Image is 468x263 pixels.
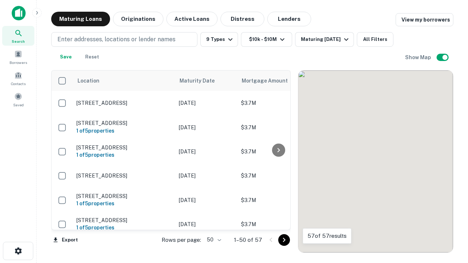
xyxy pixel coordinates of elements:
[76,127,171,135] h6: 1 of 5 properties
[2,26,34,46] a: Search
[179,196,234,204] p: [DATE]
[241,196,314,204] p: $3.7M
[51,12,110,26] button: Maturing Loans
[241,123,314,131] p: $3.7M
[51,235,80,245] button: Export
[405,53,432,61] h6: Show Map
[76,172,171,179] p: [STREET_ADDRESS]
[298,70,453,252] div: 0 0
[166,12,218,26] button: Active Loans
[77,76,99,85] span: Location
[54,50,78,64] button: Save your search to get updates of matches that match your search criteria.
[179,220,234,228] p: [DATE]
[220,12,264,26] button: Distress
[76,224,171,232] h6: 1 of 5 properties
[180,76,224,85] span: Maturity Date
[241,148,314,156] p: $3.7M
[13,102,24,108] span: Saved
[113,12,163,26] button: Originations
[396,13,453,26] a: View my borrowers
[73,70,175,91] th: Location
[2,47,34,67] a: Borrowers
[76,199,171,207] h6: 1 of 5 properties
[179,148,234,156] p: [DATE]
[242,76,297,85] span: Mortgage Amount
[11,81,26,87] span: Contacts
[234,236,262,244] p: 1–50 of 57
[175,70,237,91] th: Maturity Date
[241,172,314,180] p: $3.7M
[76,217,171,224] p: [STREET_ADDRESS]
[200,32,238,47] button: 9 Types
[80,50,104,64] button: Reset
[2,68,34,88] a: Contacts
[179,123,234,131] p: [DATE]
[76,144,171,151] p: [STREET_ADDRESS]
[51,32,197,47] button: Enter addresses, locations or lender names
[12,6,26,20] img: capitalize-icon.png
[76,100,171,106] p: [STREET_ADDRESS]
[76,193,171,199] p: [STREET_ADDRESS]
[278,234,290,246] button: Go to next page
[295,32,354,47] button: Maturing [DATE]
[307,232,347,240] p: 57 of 57 results
[431,181,468,216] iframe: Chat Widget
[237,70,318,91] th: Mortgage Amount
[10,60,27,65] span: Borrowers
[162,236,201,244] p: Rows per page:
[12,38,25,44] span: Search
[2,89,34,109] a: Saved
[357,32,393,47] button: All Filters
[241,220,314,228] p: $3.7M
[179,99,234,107] p: [DATE]
[204,235,222,245] div: 50
[301,35,351,44] div: Maturing [DATE]
[76,151,171,159] h6: 1 of 5 properties
[241,32,292,47] button: $10k - $10M
[179,172,234,180] p: [DATE]
[241,99,314,107] p: $3.7M
[76,120,171,126] p: [STREET_ADDRESS]
[267,12,311,26] button: Lenders
[57,35,175,44] p: Enter addresses, locations or lender names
